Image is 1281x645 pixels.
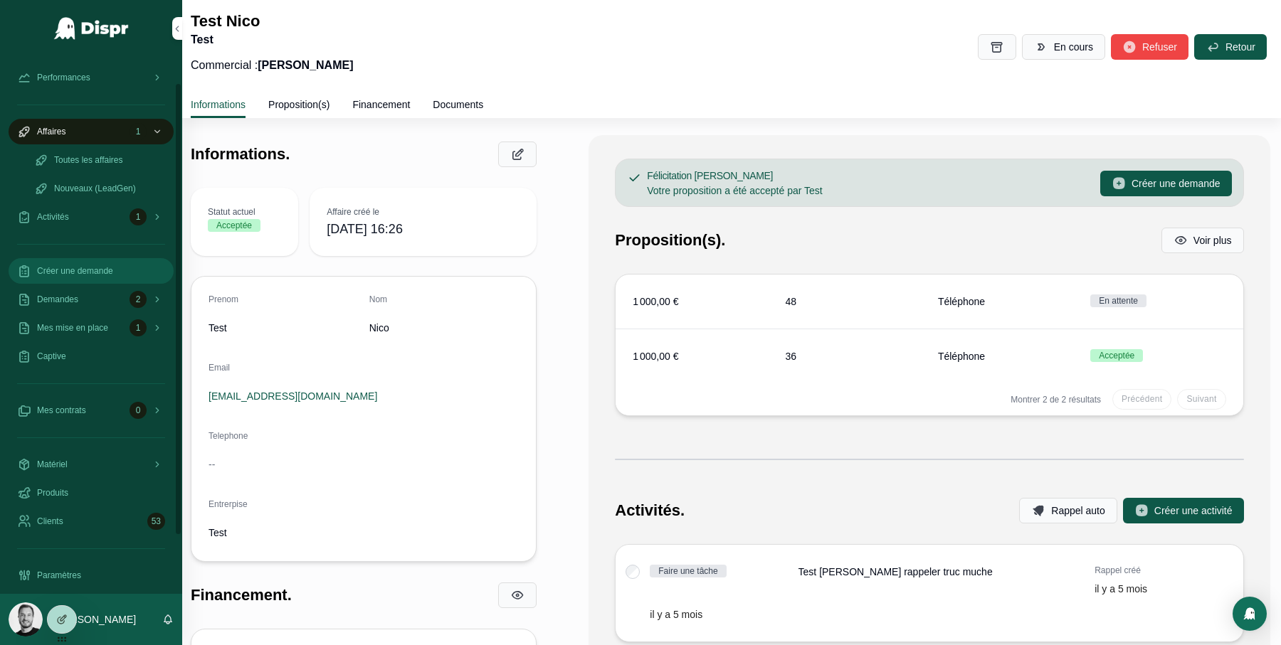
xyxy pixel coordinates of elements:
div: 53 [147,513,165,530]
span: Activités [37,211,69,223]
span: Test [PERSON_NAME] rappeler truc muche [798,565,1078,579]
span: Créer une demande [1132,176,1221,191]
p: il y a 5 mois [650,607,702,622]
span: Téléphone [938,349,1073,363]
span: Produits [37,487,68,499]
div: 2 [130,291,147,308]
a: Matériel [9,452,174,477]
button: Retour [1194,34,1267,60]
h1: Informations. [191,144,290,164]
a: Paramètres [9,563,174,588]
span: Test [209,321,358,335]
span: Créer une demande [37,265,113,277]
span: En cours [1054,40,1093,54]
a: Nouveaux (LeadGen) [26,176,174,201]
div: 1 [130,123,147,140]
span: -- [209,457,215,471]
span: Demandes [37,294,78,305]
div: Open Intercom Messenger [1233,597,1267,631]
span: Créer une activité [1154,503,1233,518]
p: il y a 5 mois [1095,582,1147,596]
span: 36 [786,349,921,363]
span: Informations [191,97,246,112]
p: Commercial : [191,57,353,74]
h1: Activités. [615,501,685,521]
a: Informations [191,92,246,119]
span: Voir plus [1193,233,1232,247]
a: Documents [433,92,483,120]
h1: Test Nico [191,11,353,31]
button: Refuser [1111,34,1188,60]
span: Mes contrats [37,405,86,416]
span: Refuser [1142,40,1177,54]
div: Faire une tâche [658,565,717,577]
span: Financement [352,97,410,112]
span: Rappel créé [1095,565,1225,576]
span: Mes mise en place [37,322,108,334]
span: 48 [786,294,921,309]
span: 1 000,00 € [633,294,768,309]
div: 0 [130,402,147,419]
a: 1 000,00 €36TéléphoneAcceptée [616,329,1243,383]
a: Proposition(s) [268,92,330,120]
span: Email [209,363,230,373]
span: Rappel auto [1051,503,1105,518]
p: [PERSON_NAME] [54,612,136,627]
span: Retour [1225,40,1255,54]
a: Toutes les affaires [26,147,174,173]
div: Votre proposition a été accepté par Test [647,183,1089,198]
span: [DATE] 16:26 [327,219,519,239]
a: Demandes2 [9,287,174,312]
a: Captive [9,343,174,369]
span: Nico [369,321,519,335]
a: Financement [352,92,410,120]
span: Affaire créé le [327,206,379,218]
a: Activités1 [9,204,174,230]
button: Créer une demande [1100,171,1232,196]
a: Affaires1 [9,119,174,144]
button: Créer une activité [1123,498,1244,523]
span: Telephone [209,431,248,441]
span: Votre proposition a été accepté par Test [647,185,822,196]
a: Mes mise en place1 [9,315,174,341]
span: Test [209,526,519,540]
a: [EMAIL_ADDRESS][DOMAIN_NAME] [209,389,377,403]
a: Clients53 [9,508,174,534]
span: Nom [369,294,387,304]
a: Créer une demande [9,258,174,284]
span: Statut actuel [208,206,255,218]
a: 1 000,00 €48TéléphoneEn attente [616,274,1243,329]
span: Affaires [37,126,65,137]
span: Performances [37,72,90,83]
div: 1 [130,208,147,225]
span: Clients [37,516,63,527]
h5: Félicitation Nicolas [647,171,1089,181]
button: En cours [1022,34,1105,60]
span: 1 000,00 € [633,349,768,363]
h1: Proposition(s). [615,230,725,250]
span: Proposition(s) [268,97,330,112]
img: App logo [53,17,130,40]
strong: Test [191,33,213,46]
div: En attente [1099,294,1138,307]
span: Matériel [37,459,68,470]
span: Prenom [209,294,238,304]
span: Nouveaux (LeadGen) [54,183,136,194]
button: Rappel auto [1019,498,1117,523]
a: Produits [9,480,174,506]
span: Captive [37,351,66,362]
span: Paramètres [37,570,81,581]
div: Acceptée [1099,349,1134,362]
span: Toutes les affaires [54,154,123,166]
a: Mes contrats0 [9,398,174,423]
span: Montrer 2 de 2 résultats [1011,394,1101,405]
strong: [PERSON_NAME] [258,59,353,71]
span: Documents [433,97,483,112]
a: Performances [9,65,174,90]
h1: Financement. [191,585,292,605]
button: Voir plus [1161,228,1244,253]
div: 1 [130,319,147,336]
span: Téléphone [938,294,1073,309]
span: Entrerpise [209,499,248,509]
div: Acceptée [216,219,252,232]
